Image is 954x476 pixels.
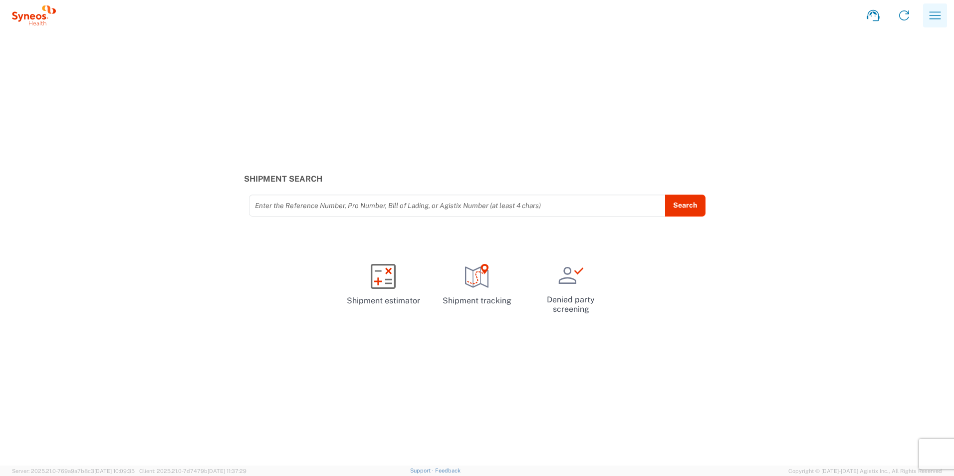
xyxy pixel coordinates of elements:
[208,468,246,474] span: [DATE] 11:37:29
[139,468,246,474] span: Client: 2025.21.0-7d7479b
[434,255,520,315] a: Shipment tracking
[410,468,435,474] a: Support
[788,467,942,476] span: Copyright © [DATE]-[DATE] Agistix Inc., All Rights Reserved
[12,468,135,474] span: Server: 2025.21.0-769a9a7b8c3
[94,468,135,474] span: [DATE] 10:09:35
[340,255,426,315] a: Shipment estimator
[665,195,706,217] button: Search
[528,255,614,322] a: Denied party screening
[435,468,461,474] a: Feedback
[244,174,711,184] h3: Shipment Search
